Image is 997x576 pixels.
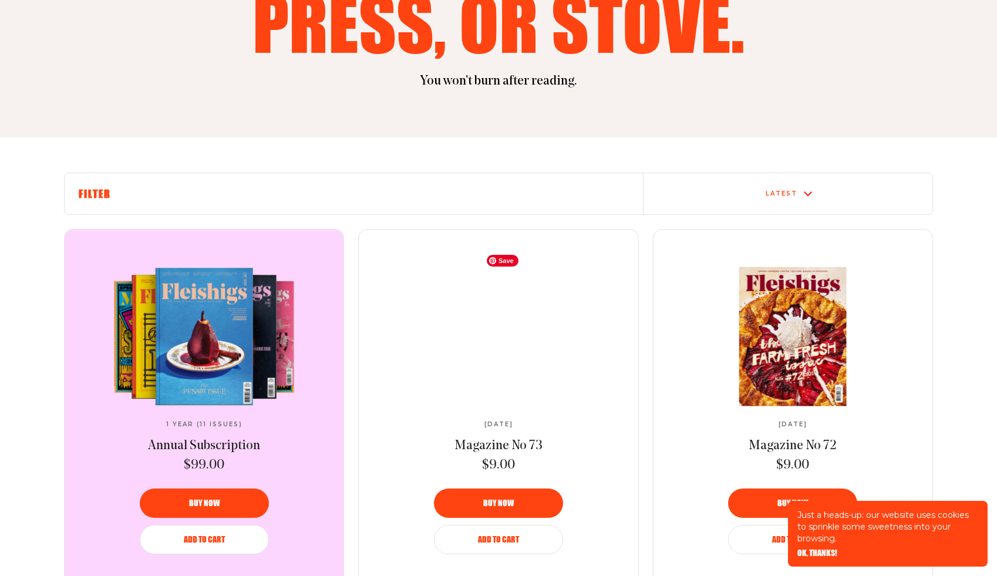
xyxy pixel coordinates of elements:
span: 1 Year (11 Issues) [166,421,242,428]
a: Magazine No 73 [454,437,543,455]
img: Magazine No 72 [695,267,891,406]
a: Magazine No 72Magazine No 72 [695,267,891,406]
a: Annual SubscriptionAnnual Subscription [106,267,302,406]
span: Annual Subscription [148,439,260,453]
button: Buy now [434,489,563,518]
button: Buy now [728,489,857,518]
span: Buy now [189,499,220,507]
button: Buy now [140,489,269,518]
h6: Filter [79,187,629,200]
a: Magazine No 73Magazine No 73 [400,267,597,406]
span: Buy now [777,499,808,507]
img: Annual Subscription [106,267,302,406]
button: Add to Cart [140,525,269,554]
button: Add to Cart [728,525,857,554]
span: Add to Cart [478,535,519,544]
a: Annual Subscription [148,437,260,455]
span: [DATE] [779,421,807,428]
span: $9.00 [776,457,809,474]
span: Buy now [483,499,514,507]
span: Save [487,255,518,267]
span: Add to Cart [184,535,225,544]
span: Magazine No 73 [454,439,543,453]
span: Magazine No 72 [749,439,837,453]
p: Just a heads-up: our website uses cookies to sprinkle some sweetness into your browsing. [797,509,978,544]
button: OK, THANKS! [797,549,837,557]
span: Add to Cart [772,535,813,544]
span: [DATE] [484,421,513,428]
div: Latest [766,190,797,197]
a: Magazine No 72 [749,437,837,455]
button: Add to Cart [434,525,563,554]
p: You won't burn after reading. [64,73,933,90]
span: $99.00 [184,457,224,474]
span: $9.00 [482,457,515,474]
